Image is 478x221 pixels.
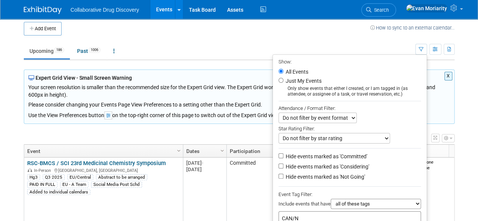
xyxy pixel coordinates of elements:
[284,153,367,160] label: Hide events marked as 'Committed'
[218,145,226,156] a: Column Settings
[28,99,450,108] div: Please consider changing your Events Page View Preferences to a setting other than the Expert Grid.
[444,72,452,80] button: X
[284,77,322,85] label: Just My Events
[24,6,62,14] img: ExhibitDay
[186,166,223,173] div: [DATE]
[278,190,421,199] div: Event Tag Filter:
[91,181,142,187] div: Social Media Post Schd
[27,167,179,173] div: [GEOGRAPHIC_DATA], [GEOGRAPHIC_DATA]
[96,174,147,180] div: Abstract to be arranged
[24,22,62,36] button: Add Event
[370,25,455,31] a: How to sync to an external calendar...
[284,69,308,74] label: All Events
[406,4,447,12] img: Evan Moriarity
[202,160,203,166] span: -
[278,86,421,97] div: Only show events that either I created, or I am tagged in (as attendee, or assignee of a task, or...
[28,168,32,172] img: In-Person Event
[278,104,421,113] div: Attendance / Format Filter:
[361,3,396,17] a: Search
[404,159,458,170] div: None None
[284,173,365,181] label: Hide events marked as 'Not Going'
[175,145,183,156] a: Column Settings
[284,163,369,170] label: Hide events marked as 'Considering'
[34,168,53,173] span: In-Person
[271,145,279,156] a: Column Settings
[371,7,389,13] span: Search
[278,199,421,211] div: Include events that have
[67,174,93,180] div: EU/Central
[176,148,182,154] span: Column Settings
[278,57,421,66] div: Show:
[24,44,70,58] a: Upcoming186
[27,181,57,187] div: PAID IN FULL
[71,44,106,58] a: Past1006
[186,145,221,158] a: Dates
[54,47,64,53] span: 186
[272,148,278,154] span: Column Settings
[28,74,450,82] div: Expert Grid View - Small Screen Warning
[404,145,456,158] a: Travel
[186,160,223,166] div: [DATE]
[27,174,40,180] div: Hg3
[278,123,421,133] div: Star Rating Filter:
[28,108,450,119] div: Use the View Preferences button on the top-right corner of this page to switch out of the Expert ...
[71,7,139,13] span: Collaborative Drug Discovery
[43,174,65,180] div: Q3 2025
[230,145,274,158] a: Participation
[88,47,101,53] span: 1006
[27,189,90,195] div: Added to individual calendars
[60,181,88,187] div: EU - A Team
[219,148,225,154] span: Column Settings
[27,145,178,158] a: Event
[27,160,166,167] a: RSC-BMCS / SCI 23rd Medicinal Chemistry Symposium
[28,82,450,108] div: Your screen resolution is smaller than the recommended size for the Expert Grid view. The Expert ...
